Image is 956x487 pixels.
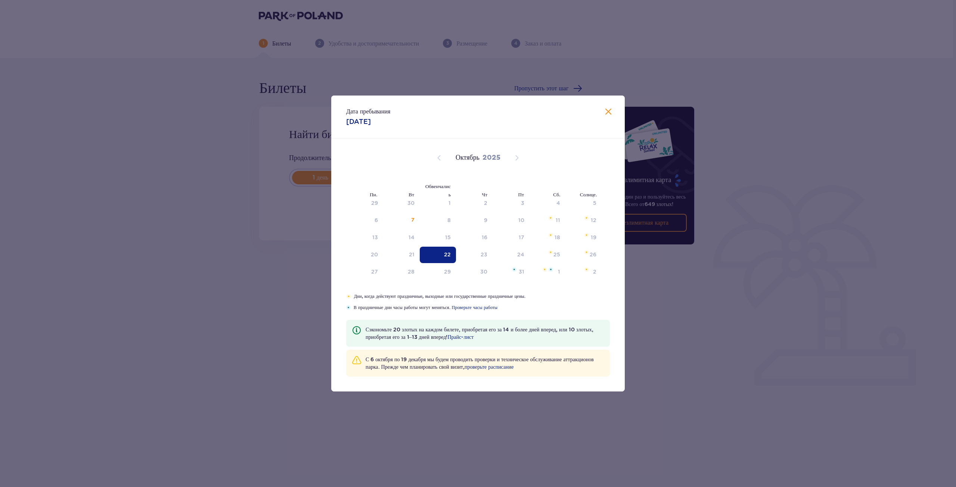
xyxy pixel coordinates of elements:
td: Среда, 29 октября 2025 г. [420,264,456,280]
font: 18 [555,234,560,240]
td: Пятница, 31 октября 2025 г. [493,264,530,280]
td: Дата недоступна. Вторник, 30 сентября 2025 г. [383,195,420,212]
font: 7 [411,218,415,223]
td: Среда, 15 октября 2025 г. [420,230,456,246]
font: 28 [408,269,415,275]
td: Data zaznaczona. środa, 22 października 2025 [420,247,456,263]
font: Пн. [370,191,378,197]
font: Сэкономьте 20 злотых на каждом билете, приобретая его за 14 и более дней вперед, или 10 злотых, п... [366,327,593,340]
img: Оранжевая звезда [548,233,553,237]
td: Вторник, 14 октября 2025 г. [383,230,420,246]
font: Октябрь [456,153,479,162]
font: [DATE] [346,118,371,125]
button: Предыдущий месяц [435,153,444,162]
font: 2 [484,200,487,206]
font: 17 [519,234,524,240]
font: 2025 [482,153,500,162]
td: Воскресенье, 12 октября 2025 г. [565,212,602,229]
img: Голубая звезда [512,267,516,272]
td: Дата недоступна. Суббота, 4 октября 2025 г. [530,195,566,212]
font: В праздничные дни часы работы могут меняться. [354,305,450,310]
td: Понедельник, 20 октября 2025 г. [346,247,383,263]
a: Проверьте часы работы [452,304,498,311]
font: Обвенчались [425,183,451,197]
font: 10 [518,217,524,223]
font: 29 [371,200,378,206]
td: Понедельник, 27 октября 2025 г. [346,264,383,280]
td: Суббота, 25 октября 2025 г. [530,247,566,263]
font: 3 [521,200,524,206]
font: Вт [409,191,414,197]
td: Дата недоступна. Понедельник, 6 октября 2025 г. [346,212,383,229]
td: Вторник, 21 октября 2025 г. [383,247,420,263]
td: Дата недоступна. Понедельник, 29 сентября 2025 г. [346,195,383,212]
td: Среда, 8 октября 2025 г. [420,212,456,229]
img: Оранжевая звезда [548,250,553,255]
font: 11 [556,217,560,223]
td: Дата недоступна. Воскресенье, 5 октября 2025 г. [565,195,602,212]
img: Голубая звезда [549,267,553,272]
font: Чт [482,191,488,197]
font: 9 [484,217,487,223]
font: Сб. [553,191,561,197]
font: 2 [593,269,596,275]
font: 31 [519,269,524,275]
font: 24 [517,252,524,257]
font: Дата пребывания [346,108,390,115]
font: 23 [481,252,487,257]
font: 8 [447,217,451,223]
img: Оранжевая звезда [584,250,589,255]
img: Оранжевая звезда [584,233,589,237]
img: Оранжевая звезда [584,267,589,272]
td: Понедельник, 13 октября 2025 г. [346,230,383,246]
font: 30 [407,200,415,206]
font: 22 [444,252,451,257]
td: Вторник, 28 октября 2025 г. [383,264,420,280]
font: 14 [409,234,415,240]
font: 27 [371,269,378,275]
font: 19 [591,234,596,240]
font: 25 [553,252,560,257]
td: Дата недоступна. Среда, 1 октября 2025 г. [420,195,456,212]
img: Оранжевая звезда [584,216,589,220]
td: Четверг, 23 октября 2025 г. [456,247,493,263]
font: 13 [372,234,378,240]
font: 16 [482,234,487,240]
td: Вторник, 7 октября 2025 г. [383,212,420,229]
font: 29 [444,269,451,275]
font: 15 [445,234,451,240]
td: Дата недоступна. Четверг, 2 октября 2025 г. [456,195,493,212]
td: Воскресенье, 19 октября 2025 г. [565,230,602,246]
td: Суббота, 11 октября 2025 г. [530,212,566,229]
td: Дата недоступна. Пятница, 3 октября 2025 г. [493,195,530,212]
td: Суббота, 1 ноября 2025 г. [530,264,566,280]
img: Голубая звезда [346,305,351,310]
button: Закрывать [604,107,613,117]
td: Суббота, 18 октября 2025 г. [530,230,566,246]
font: Солнце. [580,191,597,197]
font: 6 [375,217,378,223]
font: Пт [518,191,524,197]
img: Оранжевая звезда [346,294,351,299]
font: 26 [590,252,596,257]
font: 21 [409,252,415,257]
td: Четверг, 16 октября 2025 г. [456,230,493,246]
td: Пятница, 24 октября 2025 г. [493,247,530,263]
font: Проверьте часы работы [452,305,498,310]
font: 5 [593,200,596,206]
font: 30 [480,269,487,275]
a: проверьте расписание [465,363,514,371]
img: Оранжевая звезда [548,216,553,220]
td: Воскресенье, 2 ноября 2025 г. [565,264,602,280]
img: Оранжевая звезда [542,267,547,272]
font: 1 [448,200,451,206]
font: проверьте расписание [465,364,514,370]
td: Пятница, 10 октября 2025 г. [493,212,530,229]
font: С 6 октября по 19 декабря мы будем проводить проверки и техническое обслуживание аттракционов пар... [366,356,594,370]
td: Пятница, 17 октября 2025 г. [493,230,530,246]
font: 20 [371,252,378,257]
font: Прайс-лист [447,334,474,340]
td: Четверг, 30 октября 2025 г. [456,264,493,280]
font: 1 [558,269,560,275]
a: Прайс-лист [447,333,474,341]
